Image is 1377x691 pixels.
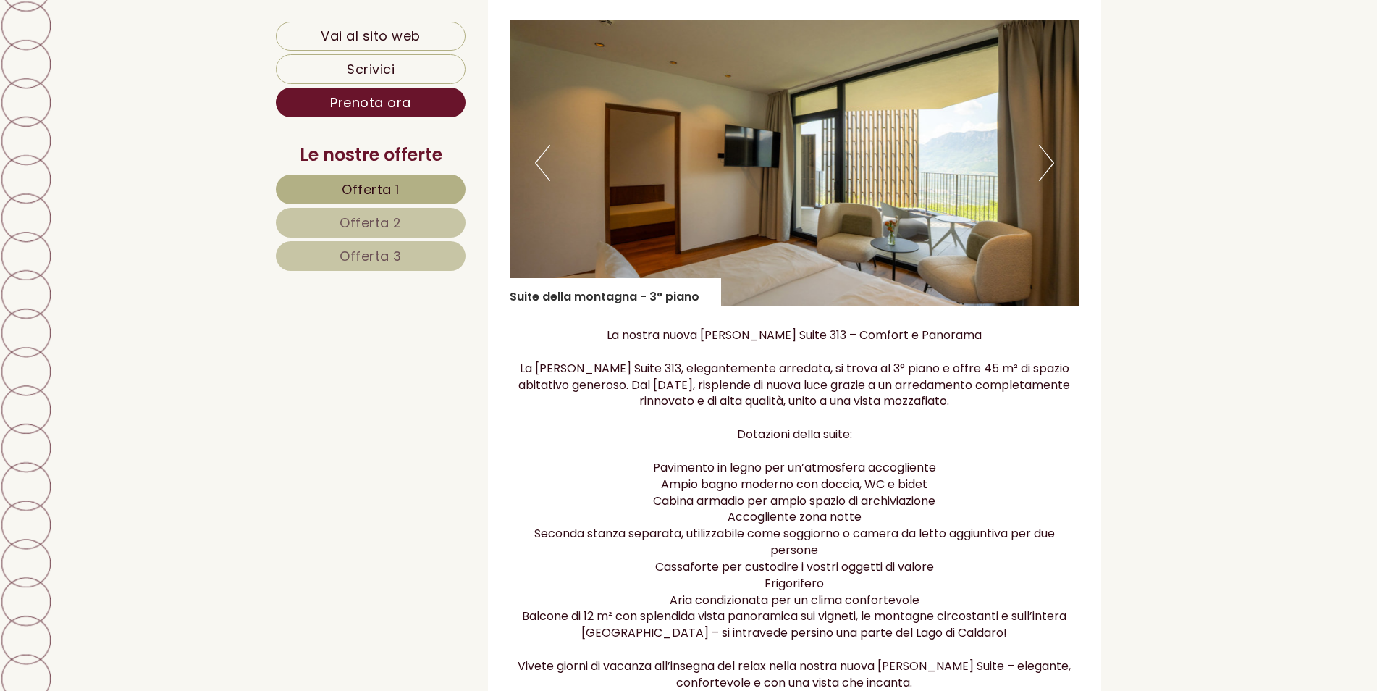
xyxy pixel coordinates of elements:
[276,54,466,84] a: Scrivici
[510,278,721,306] div: Suite della montagna - 3° piano
[535,145,550,181] button: Previous
[22,73,238,83] small: 11:02
[494,377,571,407] button: Invia
[1039,145,1054,181] button: Next
[510,20,1080,306] img: image
[22,45,238,56] div: Hotel Tenz
[340,214,402,232] span: Offerta 2
[276,143,466,167] div: Le nostre offerte
[340,247,402,265] span: Offerta 3
[276,22,466,51] a: Vai al sito web
[276,88,466,117] a: Prenota ora
[257,11,314,35] div: [DATE]
[342,180,400,198] span: Offerta 1
[11,42,245,86] div: Buon giorno, come possiamo aiutarla?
